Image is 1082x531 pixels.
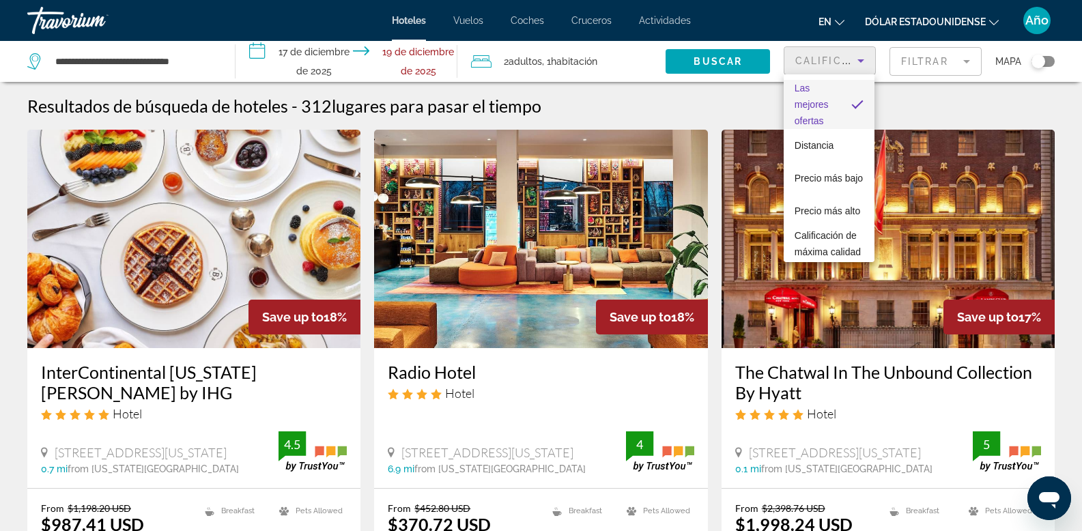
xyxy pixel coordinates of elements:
[795,140,834,151] font: Distancia
[784,74,874,262] div: Sort by
[795,205,860,216] font: Precio más alto
[795,83,829,126] font: Las mejores ofertas
[795,230,861,257] font: Calificación de máxima calidad
[795,173,863,184] font: Precio más bajo
[1027,476,1071,520] iframe: Botón para iniciar la ventana de mensajería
